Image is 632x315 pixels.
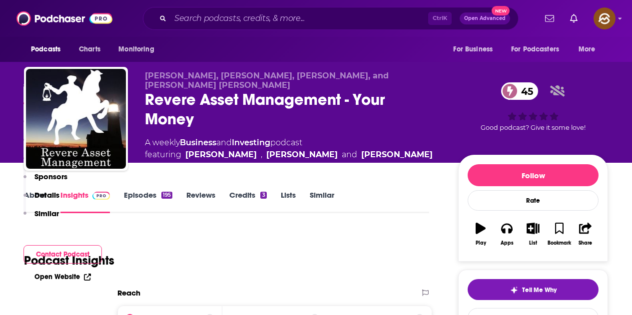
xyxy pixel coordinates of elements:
h2: Reach [117,288,140,298]
a: Charts [72,40,106,59]
div: Rate [468,190,599,211]
a: 45 [501,82,538,100]
a: Lists [281,190,296,213]
div: Share [579,240,592,246]
div: 195 [161,192,172,199]
a: Reviews [186,190,215,213]
a: Timothy Reazor [266,149,338,161]
span: Good podcast? Give it some love! [481,124,586,131]
a: Show notifications dropdown [541,10,558,27]
span: Charts [79,42,100,56]
button: tell me why sparkleTell Me Why [468,279,599,300]
button: Play [468,216,494,252]
button: open menu [111,40,167,59]
span: Open Advanced [464,16,506,21]
img: User Profile [594,7,616,29]
span: , [261,149,262,161]
button: List [520,216,546,252]
a: Open Website [34,273,91,281]
a: Business [180,138,216,147]
img: Revere Asset Management - Your Money [26,69,126,169]
span: For Business [453,42,493,56]
button: open menu [505,40,574,59]
input: Search podcasts, credits, & more... [170,10,428,26]
button: Similar [23,209,59,227]
span: featuring [145,149,433,161]
a: [PERSON_NAME] [361,149,433,161]
span: New [492,6,510,15]
p: Details [34,190,59,200]
p: Similar [34,209,59,218]
span: and [216,138,232,147]
img: Podchaser - Follow, Share and Rate Podcasts [16,9,112,28]
a: Investing [232,138,270,147]
span: [PERSON_NAME], [PERSON_NAME], [PERSON_NAME], and [PERSON_NAME] [PERSON_NAME] [145,71,389,90]
button: Follow [468,164,599,186]
span: More [579,42,596,56]
button: Contact Podcast [23,245,102,264]
span: Tell Me Why [522,286,557,294]
button: Details [23,190,59,209]
img: tell me why sparkle [510,286,518,294]
button: Bookmark [546,216,572,252]
span: and [342,149,357,161]
div: A weekly podcast [145,137,433,161]
a: Show notifications dropdown [566,10,582,27]
a: Similar [310,190,334,213]
div: Bookmark [548,240,571,246]
button: Show profile menu [594,7,616,29]
a: [PERSON_NAME] [185,149,257,161]
button: open menu [572,40,608,59]
div: Play [476,240,486,246]
span: Podcasts [31,42,60,56]
button: Open AdvancedNew [460,12,510,24]
button: open menu [24,40,73,59]
span: For Podcasters [511,42,559,56]
div: List [529,240,537,246]
div: Search podcasts, credits, & more... [143,7,519,30]
div: Apps [501,240,514,246]
a: Episodes195 [124,190,172,213]
div: 45Good podcast? Give it some love! [458,71,608,143]
button: open menu [446,40,505,59]
a: Credits3 [229,190,266,213]
div: 3 [260,192,266,199]
span: 45 [511,82,538,100]
button: Apps [494,216,520,252]
span: Ctrl K [428,12,452,25]
span: Monitoring [118,42,154,56]
span: Logged in as hey85204 [594,7,616,29]
button: Share [573,216,599,252]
